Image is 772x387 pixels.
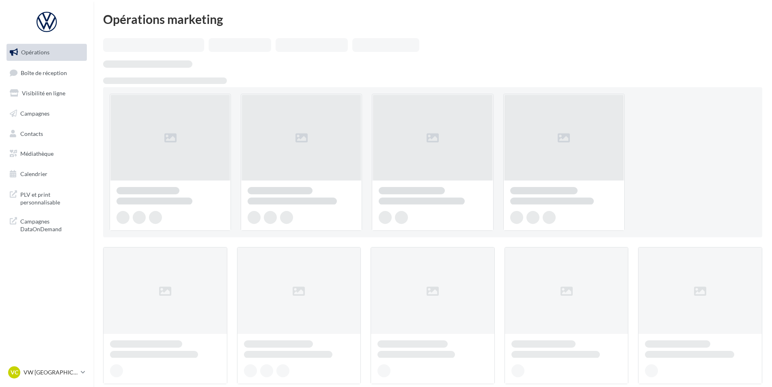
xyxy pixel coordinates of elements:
div: Opérations marketing [103,13,762,25]
a: Boîte de réception [5,64,88,82]
a: Opérations [5,44,88,61]
p: VW [GEOGRAPHIC_DATA] [24,368,78,376]
a: Campagnes [5,105,88,122]
span: Campagnes [20,110,50,117]
span: Visibilité en ligne [22,90,65,97]
a: VC VW [GEOGRAPHIC_DATA] [6,365,87,380]
a: Visibilité en ligne [5,85,88,102]
span: PLV et print personnalisable [20,189,84,206]
span: Opérations [21,49,50,56]
span: Campagnes DataOnDemand [20,216,84,233]
a: Médiathèque [5,145,88,162]
a: Campagnes DataOnDemand [5,213,88,236]
span: Calendrier [20,170,47,177]
a: Calendrier [5,166,88,183]
span: Boîte de réception [21,69,67,76]
a: PLV et print personnalisable [5,186,88,210]
span: Médiathèque [20,150,54,157]
a: Contacts [5,125,88,142]
span: VC [11,368,18,376]
span: Contacts [20,130,43,137]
